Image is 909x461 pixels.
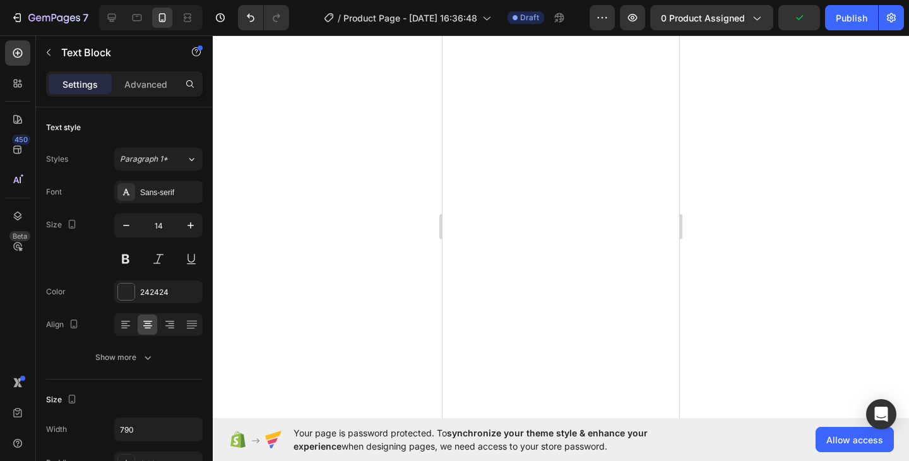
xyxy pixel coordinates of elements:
[62,78,98,91] p: Settings
[140,287,199,298] div: 242424
[46,392,80,409] div: Size
[46,153,68,165] div: Styles
[520,12,539,23] span: Draft
[294,426,697,453] span: Your page is password protected. To when designing pages, we need access to your store password.
[124,78,167,91] p: Advanced
[866,399,896,429] div: Open Intercom Messenger
[826,433,883,446] span: Allow access
[46,186,62,198] div: Font
[46,316,81,333] div: Align
[661,11,745,25] span: 0 product assigned
[294,428,648,452] span: synchronize your theme style & enhance your experience
[338,11,341,25] span: /
[115,418,202,441] input: Auto
[140,187,199,198] div: Sans-serif
[46,286,66,297] div: Color
[5,5,94,30] button: 7
[12,135,30,145] div: 450
[46,346,203,369] button: Show more
[816,427,894,452] button: Allow access
[238,5,289,30] div: Undo/Redo
[825,5,878,30] button: Publish
[114,148,203,171] button: Paragraph 1*
[836,11,867,25] div: Publish
[9,231,30,241] div: Beta
[46,217,80,234] div: Size
[95,351,154,364] div: Show more
[343,11,477,25] span: Product Page - [DATE] 16:36:48
[46,424,67,435] div: Width
[443,35,679,418] iframe: Design area
[120,153,168,165] span: Paragraph 1*
[46,122,81,133] div: Text style
[650,5,773,30] button: 0 product assigned
[83,10,88,25] p: 7
[61,45,169,60] p: Text Block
